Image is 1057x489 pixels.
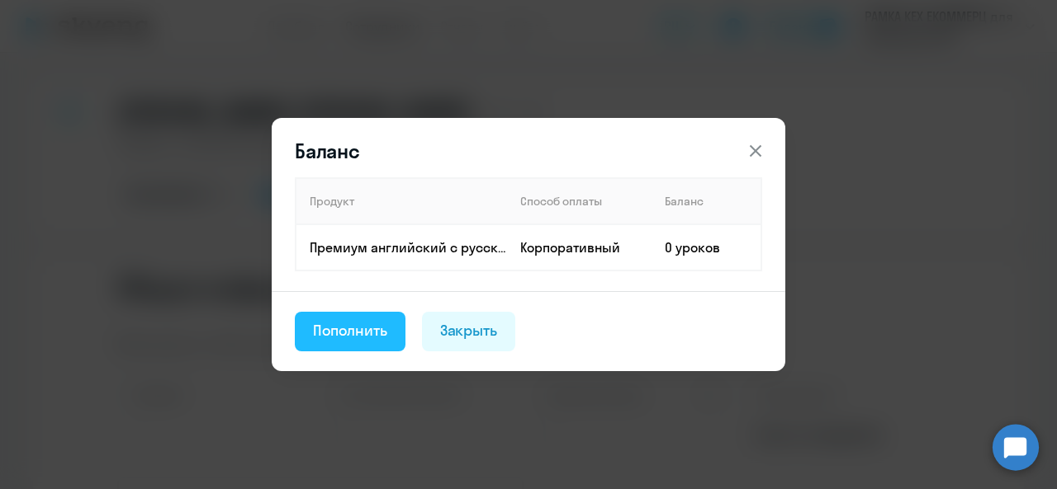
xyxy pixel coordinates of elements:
[296,178,507,224] th: Продукт
[652,178,761,224] th: Баланс
[652,224,761,270] td: 0 уроков
[272,138,785,164] header: Баланс
[310,238,506,256] p: Премиум английский с русскоговорящим преподавателем
[295,312,405,351] button: Пополнить
[313,320,387,341] div: Пополнить
[422,312,516,351] button: Закрыть
[440,320,498,341] div: Закрыть
[507,178,652,224] th: Способ оплаты
[507,224,652,270] td: Корпоративный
